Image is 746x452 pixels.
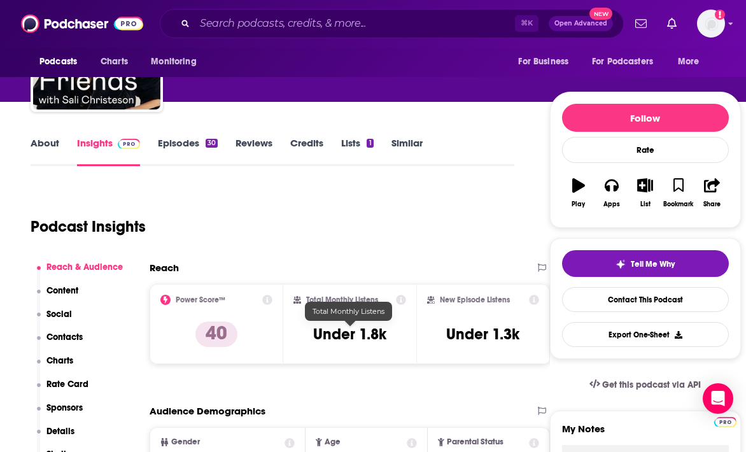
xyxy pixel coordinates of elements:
[572,201,585,208] div: Play
[562,322,729,347] button: Export One-Sheet
[562,170,595,216] button: Play
[695,170,728,216] button: Share
[603,201,620,208] div: Apps
[46,285,78,296] p: Content
[446,325,519,344] h3: Under 1.3k
[518,53,568,71] span: For Business
[509,50,584,74] button: open menu
[562,423,729,445] label: My Notes
[562,104,729,132] button: Follow
[37,285,79,309] button: Content
[313,325,386,344] h3: Under 1.8k
[562,287,729,312] a: Contact This Podcast
[595,170,628,216] button: Apps
[46,262,123,272] p: Reach & Audience
[640,201,651,208] div: List
[579,369,712,400] a: Get this podcast via API
[37,332,83,355] button: Contacts
[101,53,128,71] span: Charts
[31,217,146,236] h1: Podcast Insights
[662,170,695,216] button: Bookmark
[150,405,265,417] h2: Audience Demographics
[697,10,725,38] img: User Profile
[325,438,341,446] span: Age
[31,50,94,74] button: open menu
[678,53,700,71] span: More
[549,16,613,31] button: Open AdvancedNew
[715,10,725,20] svg: Add a profile image
[440,295,510,304] h2: New Episode Listens
[151,53,196,71] span: Monitoring
[37,426,75,449] button: Details
[391,137,423,166] a: Similar
[176,295,225,304] h2: Power Score™
[714,415,736,427] a: Pro website
[662,13,682,34] a: Show notifications dropdown
[341,137,373,166] a: Lists1
[195,13,515,34] input: Search podcasts, credits, & more...
[616,259,626,269] img: tell me why sparkle
[663,201,693,208] div: Bookmark
[602,379,701,390] span: Get this podcast via API
[160,9,624,38] div: Search podcasts, credits, & more...
[37,379,89,402] button: Rate Card
[515,15,538,32] span: ⌘ K
[21,11,143,36] img: Podchaser - Follow, Share and Rate Podcasts
[714,417,736,427] img: Podchaser Pro
[46,332,83,343] p: Contacts
[592,53,653,71] span: For Podcasters
[313,307,384,316] span: Total Monthly Listens
[628,170,661,216] button: List
[697,10,725,38] span: Logged in as sophiak
[447,438,503,446] span: Parental Status
[46,426,74,437] p: Details
[631,259,675,269] span: Tell Me Why
[703,201,721,208] div: Share
[46,355,73,366] p: Charts
[171,438,200,446] span: Gender
[142,50,213,74] button: open menu
[562,137,729,163] div: Rate
[236,137,272,166] a: Reviews
[150,262,179,274] h2: Reach
[290,137,323,166] a: Credits
[158,137,218,166] a: Episodes30
[37,355,74,379] button: Charts
[630,13,652,34] a: Show notifications dropdown
[697,10,725,38] button: Show profile menu
[37,309,73,332] button: Social
[46,379,88,390] p: Rate Card
[31,137,59,166] a: About
[195,321,237,347] p: 40
[584,50,672,74] button: open menu
[589,8,612,20] span: New
[37,262,123,285] button: Reach & Audience
[37,402,83,426] button: Sponsors
[562,250,729,277] button: tell me why sparkleTell Me Why
[206,139,218,148] div: 30
[46,309,72,320] p: Social
[92,50,136,74] a: Charts
[77,137,140,166] a: InsightsPodchaser Pro
[554,20,607,27] span: Open Advanced
[703,383,733,414] div: Open Intercom Messenger
[118,139,140,149] img: Podchaser Pro
[367,139,373,148] div: 1
[669,50,715,74] button: open menu
[306,295,378,304] h2: Total Monthly Listens
[46,402,83,413] p: Sponsors
[39,53,77,71] span: Podcasts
